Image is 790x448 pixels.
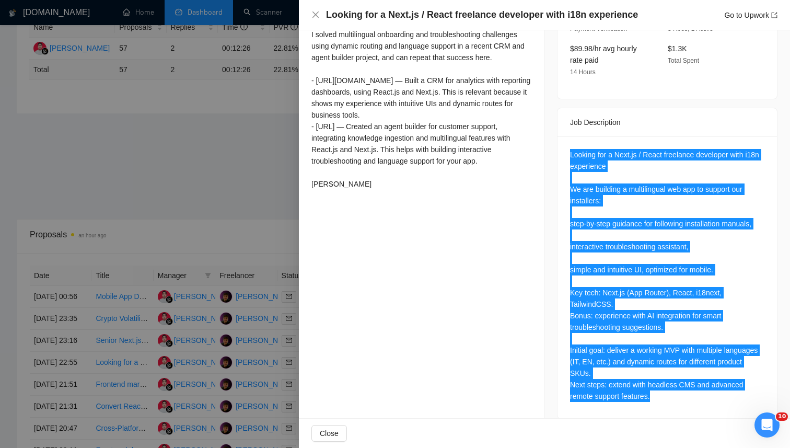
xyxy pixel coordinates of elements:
[570,149,764,402] div: Looking for a Next.js / React freelance developer with i18n experience We are building a multilin...
[320,428,339,439] span: Close
[570,44,637,64] span: $89.98/hr avg hourly rate paid
[311,10,320,19] button: Close
[570,108,764,136] div: Job Description
[776,412,788,421] span: 10
[771,12,777,18] span: export
[668,44,687,53] span: $1.3K
[570,68,596,76] span: 14 Hours
[326,8,638,21] h4: Looking for a Next.js / React freelance developer with i18n experience
[754,412,780,438] iframe: Intercom live chat
[668,57,699,64] span: Total Spent
[724,11,777,19] a: Go to Upworkexport
[311,425,347,442] button: Close
[311,10,320,19] span: close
